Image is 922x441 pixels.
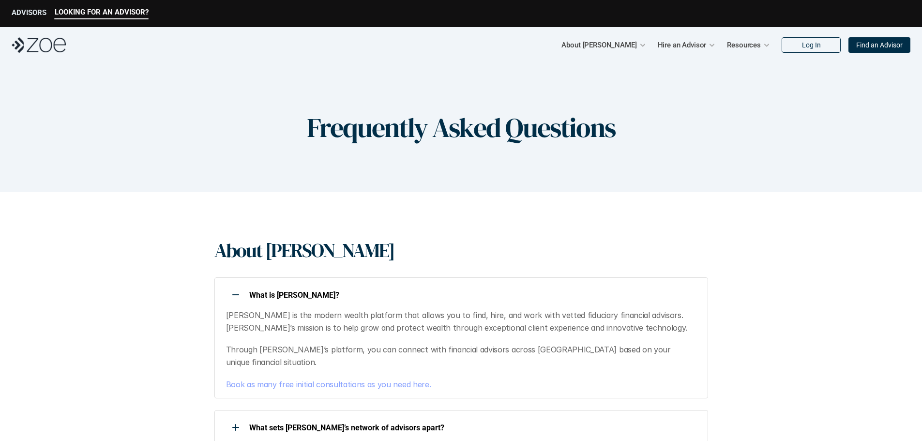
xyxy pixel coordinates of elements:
[856,41,903,49] p: Find an Advisor
[249,423,695,432] p: What sets [PERSON_NAME]’s network of advisors apart?
[214,239,394,262] h1: About [PERSON_NAME]
[658,38,707,52] p: Hire an Advisor
[782,37,841,53] a: Log In
[561,38,636,52] p: About [PERSON_NAME]
[727,38,761,52] p: Resources
[226,344,696,368] p: Through [PERSON_NAME]’s platform, you can connect with financial advisors across [GEOGRAPHIC_DATA...
[12,8,46,17] p: ADVISORS
[55,8,149,16] p: LOOKING FOR AN ADVISOR?
[802,41,821,49] p: Log In
[226,309,696,334] p: [PERSON_NAME] is the modern wealth platform that allows you to find, hire, and work with vetted f...
[249,290,695,300] p: What is [PERSON_NAME]?
[307,111,615,144] h1: Frequently Asked Questions
[12,8,46,19] a: ADVISORS
[226,380,431,389] a: Book as many free initial consultations as you need here.
[848,37,910,53] a: Find an Advisor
